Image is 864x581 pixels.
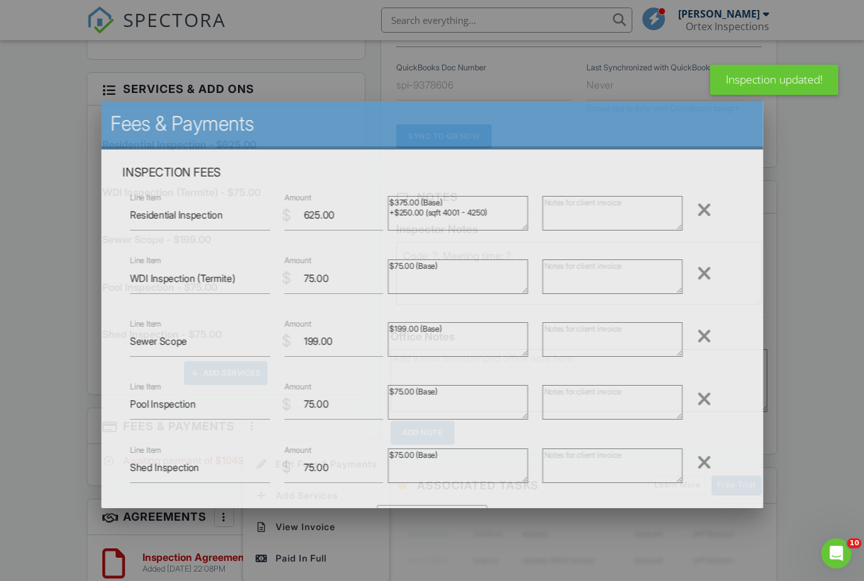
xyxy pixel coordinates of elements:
div: Inspection updated! [710,65,838,95]
label: Amount [284,381,311,393]
iframe: Intercom live chat [821,538,851,568]
h2: Fees & Payments [111,111,753,136]
div: $ [282,394,291,415]
iframe: Intercom notifications message [613,453,864,547]
label: Line Item [130,318,161,330]
div: $ [282,268,291,289]
label: Amount [284,444,311,455]
h4: Inspection Fees [122,165,741,181]
label: Amount [284,192,311,204]
label: Line Item [130,444,161,455]
label: Line Item [130,192,161,204]
textarea: $75.00 (Base) [387,448,527,483]
textarea: $75.00 (Base) [387,259,527,294]
div: $ [282,457,291,478]
textarea: $199.00 (Base) [387,322,527,357]
label: Amount [284,318,311,330]
textarea: $75.00 (Base) [387,385,527,420]
div: $ [282,330,291,352]
label: Line Item [130,381,161,393]
div: Manual Fee [377,505,487,528]
label: Line Item [130,255,161,266]
div: $ [282,205,291,226]
label: Amount [284,255,311,266]
span: 10 [847,538,861,548]
textarea: $375.00 (Base) +$250.00 (sqft 4001 - 4250) [387,196,527,231]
